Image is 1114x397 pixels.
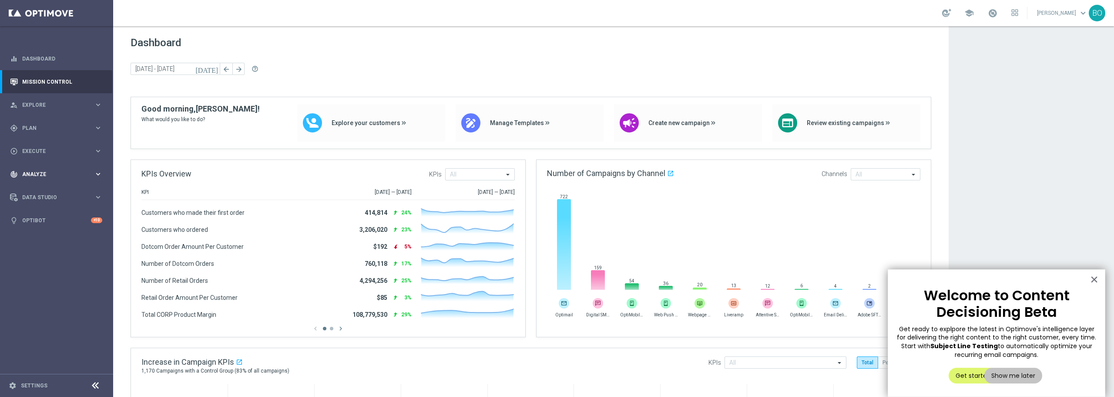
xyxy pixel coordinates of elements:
[94,193,102,201] i: keyboard_arrow_right
[22,195,94,200] span: Data Studio
[10,55,18,63] i: equalizer
[91,217,102,223] div: +10
[1089,5,1105,21] div: BO
[930,342,998,350] strong: Subject Line Testing
[897,325,1098,350] span: Get ready to explpore the latest in Optimove's intelligence layer for delivering the right conten...
[21,383,47,388] a: Settings
[949,368,998,383] button: Get started
[10,170,18,178] i: track_changes
[22,149,94,154] span: Execute
[9,382,17,390] i: settings
[10,70,102,93] div: Mission Control
[897,287,1096,321] p: Welcome to Content Decisioning Beta
[22,126,94,131] span: Plan
[94,170,102,178] i: keyboard_arrow_right
[10,47,102,70] div: Dashboard
[10,209,102,232] div: Optibot
[94,101,102,109] i: keyboard_arrow_right
[22,209,91,232] a: Optibot
[10,147,94,155] div: Execute
[955,342,1094,359] span: to automatically optimize your recurring email campaigns.
[964,8,974,18] span: school
[984,368,1042,383] button: Show me later
[10,124,18,132] i: gps_fixed
[94,147,102,155] i: keyboard_arrow_right
[1036,7,1089,20] a: [PERSON_NAME]
[10,217,18,224] i: lightbulb
[22,102,94,108] span: Explore
[22,172,94,177] span: Analyze
[10,170,94,178] div: Analyze
[10,147,18,155] i: play_circle_outline
[94,124,102,132] i: keyboard_arrow_right
[10,193,94,201] div: Data Studio
[10,124,94,132] div: Plan
[1078,8,1088,18] span: keyboard_arrow_down
[22,70,102,93] a: Mission Control
[1090,272,1098,286] button: Close
[22,47,102,70] a: Dashboard
[10,101,94,109] div: Explore
[10,101,18,109] i: person_search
